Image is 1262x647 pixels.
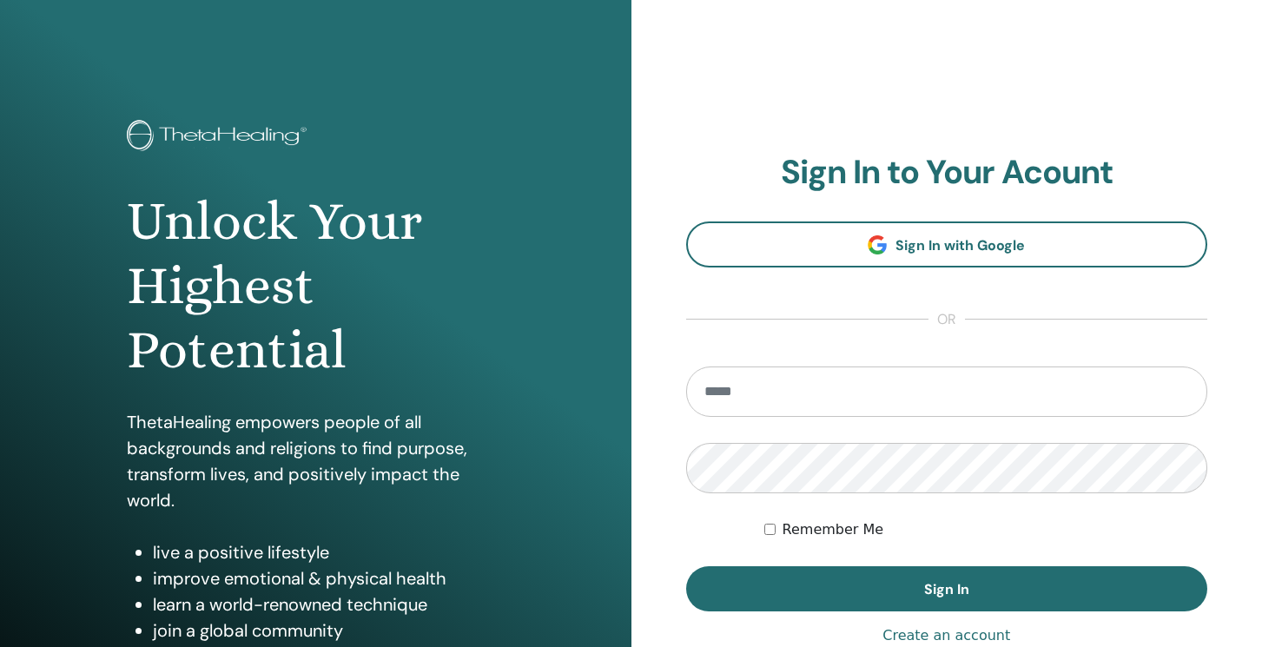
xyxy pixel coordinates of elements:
[153,617,504,644] li: join a global community
[686,153,1208,193] h2: Sign In to Your Acount
[153,539,504,565] li: live a positive lifestyle
[783,519,884,540] label: Remember Me
[686,221,1208,267] a: Sign In with Google
[882,625,1010,646] a: Create an account
[127,189,504,383] h1: Unlock Your Highest Potential
[127,409,504,513] p: ThetaHealing empowers people of all backgrounds and religions to find purpose, transform lives, a...
[153,565,504,591] li: improve emotional & physical health
[764,519,1207,540] div: Keep me authenticated indefinitely or until I manually logout
[686,566,1208,611] button: Sign In
[924,580,969,598] span: Sign In
[895,236,1025,254] span: Sign In with Google
[153,591,504,617] li: learn a world-renowned technique
[928,309,965,330] span: or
